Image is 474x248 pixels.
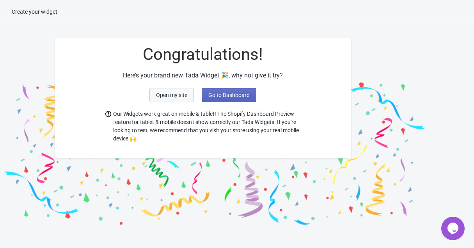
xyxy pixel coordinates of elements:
button: Go to Dashboard [202,88,256,102]
div: Here’s your brand new Tada Widget 🎉, why not give it try? [55,71,351,80]
iframe: chat widget [441,217,466,240]
span: Go to Dashboard [208,92,250,98]
span: Open my site [156,92,187,98]
button: Open my site [149,88,194,102]
div: Congratulations! [55,46,351,63]
span: Our Widgets work great on mobile & tablet! The Shopify Dashboard Preview feature for tablet & mob... [113,110,300,143]
img: final_2.png [215,30,429,228]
